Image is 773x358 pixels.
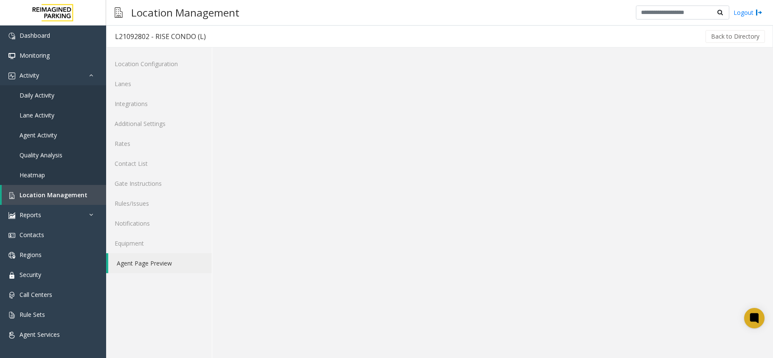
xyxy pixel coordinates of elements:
[20,291,52,299] span: Call Centers
[20,71,39,79] span: Activity
[20,211,41,219] span: Reports
[127,2,244,23] h3: Location Management
[706,30,765,43] button: Back to Directory
[106,173,212,193] a: Gate Instructions
[8,252,15,259] img: 'icon'
[734,8,762,17] a: Logout
[106,233,212,253] a: Equipment
[106,54,212,74] a: Location Configuration
[8,332,15,338] img: 'icon'
[106,114,212,134] a: Additional Settings
[106,193,212,213] a: Rules/Issues
[2,185,106,205] a: Location Management
[8,192,15,199] img: 'icon'
[20,271,41,279] span: Security
[106,213,212,233] a: Notifications
[8,312,15,319] img: 'icon'
[20,171,45,179] span: Heatmap
[20,310,45,319] span: Rule Sets
[8,272,15,279] img: 'icon'
[106,154,212,173] a: Contact List
[106,74,212,94] a: Lanes
[106,94,212,114] a: Integrations
[20,31,50,39] span: Dashboard
[8,53,15,59] img: 'icon'
[20,111,54,119] span: Lane Activity
[106,134,212,154] a: Rates
[8,33,15,39] img: 'icon'
[8,232,15,239] img: 'icon'
[20,251,42,259] span: Regions
[20,131,57,139] span: Agent Activity
[756,8,762,17] img: logout
[20,231,44,239] span: Contacts
[108,253,212,273] a: Agent Page Preview
[8,212,15,219] img: 'icon'
[8,292,15,299] img: 'icon'
[20,191,87,199] span: Location Management
[20,151,62,159] span: Quality Analysis
[20,51,50,59] span: Monitoring
[20,91,54,99] span: Daily Activity
[115,31,206,42] div: L21092802 - RISE CONDO (L)
[115,2,123,23] img: pageIcon
[20,330,60,338] span: Agent Services
[8,73,15,79] img: 'icon'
